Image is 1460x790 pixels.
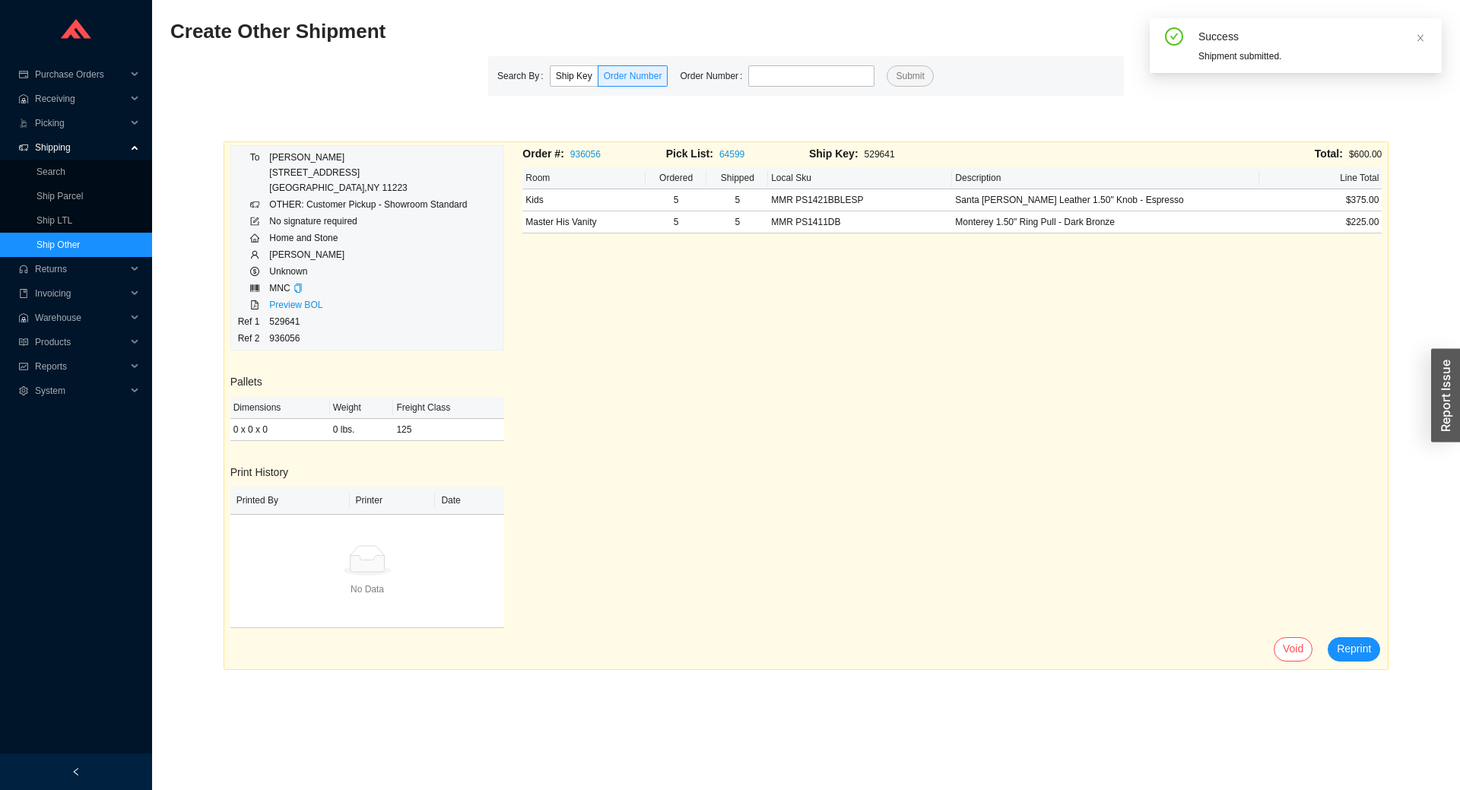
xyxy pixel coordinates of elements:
div: $600.00 [952,145,1382,163]
span: System [35,379,126,403]
div: 529641 [809,145,952,163]
a: Ship LTL [36,215,72,226]
button: Submit [887,65,933,87]
th: Room [522,167,645,189]
label: Search By [497,65,550,87]
th: Date [435,487,504,515]
td: Unknown [268,263,468,280]
a: 936056 [570,149,601,160]
span: Order Number [604,71,662,81]
span: file-pdf [250,300,259,309]
span: Ship Key: [809,148,859,160]
th: Freight Class [393,397,504,419]
th: Weight [330,397,394,419]
span: Shipping [35,135,126,160]
span: read [18,338,29,347]
span: close [1416,33,1425,43]
span: home [250,233,259,243]
td: 5 [646,189,707,211]
td: No signature required [268,213,468,230]
div: Shipment submitted. [1198,49,1430,64]
a: Ship Other [36,240,80,250]
th: Line Total [1259,167,1382,189]
span: form [250,217,259,226]
td: Ref 2 [237,330,269,347]
td: Ref 1 [237,313,269,330]
span: user [250,250,259,259]
a: Ship Parcel [36,191,83,201]
th: Local Sku [768,167,952,189]
span: Products [35,330,126,354]
th: Printer [350,487,436,515]
td: Kids [522,189,645,211]
div: Copy [294,281,303,296]
td: Master His Vanity [522,211,645,233]
td: 5 [646,211,707,233]
th: Shipped [706,167,768,189]
span: Void [1283,640,1303,658]
td: OTHER: Customer Pickup - Showroom Standard [268,196,468,213]
span: customer-service [18,265,29,274]
div: No Data [236,582,499,597]
span: Reports [35,354,126,379]
td: 5 [706,211,768,233]
span: Warehouse [35,306,126,330]
button: Reprint [1328,637,1380,662]
td: MMR PS1421BBLESP [768,189,952,211]
a: Preview BOL [269,300,322,310]
td: 125 [393,419,504,441]
span: fund [18,362,29,371]
span: dollar [250,267,259,276]
span: Returns [35,257,126,281]
a: Search [36,167,65,177]
td: 936056 [268,330,468,347]
span: Pick List: [666,148,713,160]
td: 0 lbs. [330,419,394,441]
span: book [18,289,29,298]
span: Picking [35,111,126,135]
div: Success [1198,27,1430,46]
span: barcode [250,284,259,293]
th: Dimensions [230,397,330,419]
span: Reprint [1337,640,1371,658]
label: Order Number [680,65,748,87]
span: credit-card [18,70,29,79]
td: Home and Stone [268,230,468,246]
td: [PERSON_NAME] [268,246,468,263]
th: Ordered [646,167,707,189]
td: $375.00 [1259,189,1382,211]
td: MMR PS1411DB [768,211,952,233]
span: Total: [1315,148,1343,160]
th: Printed By [230,487,350,515]
span: left [71,767,81,776]
span: Order #: [522,148,563,160]
a: 64599 [719,149,744,160]
h3: Print History [230,464,505,481]
span: check-circle [1165,27,1183,49]
h3: Pallets [230,373,505,391]
td: 0 x 0 x 0 [230,419,330,441]
span: Receiving [35,87,126,111]
span: setting [18,386,29,395]
td: 5 [706,189,768,211]
button: Void [1274,637,1312,662]
span: Purchase Orders [35,62,126,87]
span: Invoicing [35,281,126,306]
th: Description [952,167,1259,189]
div: Santa Monica Leather 1.50" Knob - Espresso [955,192,1256,208]
span: Ship Key [556,71,592,81]
td: $225.00 [1259,211,1382,233]
span: MNC [269,283,290,293]
td: To [237,149,269,196]
h2: Create Other Shipment [170,18,1124,45]
div: [PERSON_NAME] [STREET_ADDRESS] [GEOGRAPHIC_DATA] , NY 11223 [269,150,467,195]
td: 529641 [268,313,468,330]
div: Monterey 1.50" Ring Pull - Dark Bronze [955,214,1256,230]
span: copy [294,284,303,293]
